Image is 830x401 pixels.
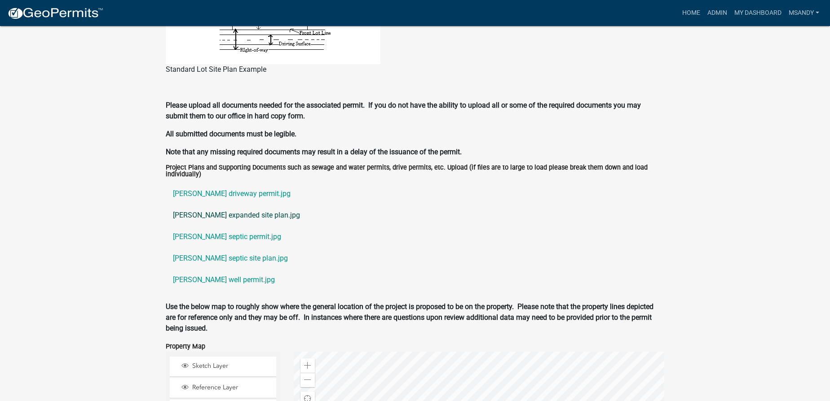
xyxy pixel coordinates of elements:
[166,183,664,205] a: [PERSON_NAME] driveway permit.jpg
[166,344,205,350] label: Property Map
[170,357,276,377] li: Sketch Layer
[731,4,785,22] a: My Dashboard
[166,269,664,291] a: [PERSON_NAME] well permit.jpg
[679,4,704,22] a: Home
[190,362,273,370] span: Sketch Layer
[166,148,462,156] strong: Note that any missing required documents may result in a delay of the issuance of the permit.
[166,205,664,226] a: [PERSON_NAME] expanded site plan.jpg
[704,4,731,22] a: Admin
[166,101,641,120] strong: Please upload all documents needed for the associated permit. If you do not have the ability to u...
[170,378,276,398] li: Reference Layer
[190,384,273,392] span: Reference Layer
[180,362,273,371] div: Sketch Layer
[166,165,664,178] label: Project Plans and Supporting Documents such as sewage and water permits, drive permits, etc. Uplo...
[166,302,653,332] strong: Use the below map to roughly show where the general location of the project is proposed to be on ...
[166,248,664,269] a: [PERSON_NAME] septic site plan.jpg
[180,384,273,392] div: Reference Layer
[785,4,823,22] a: msandy
[300,358,315,373] div: Zoom in
[166,226,664,248] a: [PERSON_NAME] septic permit.jpg
[300,373,315,387] div: Zoom out
[166,64,664,75] figcaption: Standard Lot Site Plan Example
[166,130,296,138] strong: All submitted documents must be legible.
